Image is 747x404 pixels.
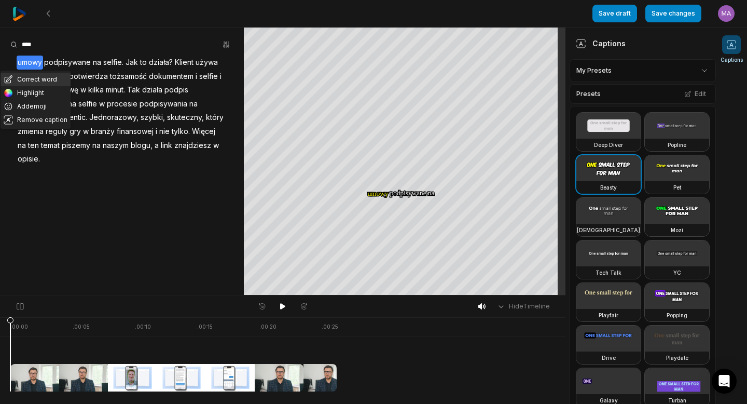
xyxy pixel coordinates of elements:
h3: Mozi [671,226,683,234]
button: Correct word [1,73,71,86]
span: na [17,139,27,153]
span: działa [141,83,163,97]
span: Tak [126,83,141,97]
span: działa? [148,56,174,70]
span: minut. [105,83,126,97]
span: selfie [198,70,219,84]
span: Jednorazowy, [88,111,140,125]
span: gry [68,125,82,139]
span: i [219,70,223,84]
span: na [91,139,102,153]
span: tylko. [171,125,191,139]
div: Captions [576,38,626,49]
span: na [188,97,199,111]
h3: YC [673,268,681,277]
span: finansowej [116,125,155,139]
h3: Playdate [666,354,688,362]
span: Captions [721,56,743,64]
span: na [92,56,102,70]
span: piszemy [61,139,91,153]
span: dokumentem [148,70,195,84]
button: Edit [681,87,709,101]
h3: [DEMOGRAPHIC_DATA] [577,226,640,234]
img: color_wheel.png [4,88,13,98]
span: selfie. [102,56,125,70]
span: podpisywania [139,97,188,111]
span: używa [195,56,219,70]
img: reap [12,7,26,21]
span: procesie [106,97,139,111]
span: branży [90,125,116,139]
h3: Popping [667,311,687,319]
span: który [205,111,225,125]
span: to [139,56,148,70]
span: i [195,70,198,84]
span: w [82,125,90,139]
h3: Popline [668,141,686,149]
span: w [212,139,220,153]
button: Save draft [592,5,637,22]
span: w [98,97,106,111]
span: nie [158,125,171,139]
span: podpis [163,83,189,97]
button: Remove caption [1,113,71,127]
h3: Beasty [600,183,617,192]
div: My Presets [570,59,716,82]
span: link [160,139,173,153]
div: Presets [570,84,716,104]
span: Klient [174,56,195,70]
span: umowy [17,56,43,70]
span: Jak [125,56,139,70]
span: tylko [17,70,35,84]
span: ten [27,139,40,153]
h3: Drive [602,354,616,362]
h3: Playfair [599,311,618,319]
button: Save changes [645,5,701,22]
h3: Pet [673,183,681,192]
span: skuteczny, [166,111,205,125]
span: reguły [45,125,68,139]
span: temat [40,139,61,153]
button: Highlight [1,86,71,100]
span: tożsamość [109,70,148,84]
span: opisie. [17,152,41,166]
span: i [155,125,158,139]
span: a [154,139,160,153]
span: na [67,97,77,111]
span: Authentic. [53,111,88,125]
span: naszym [102,139,130,153]
h3: Deep Diver [594,141,623,149]
button: HideTimeline [493,299,553,314]
span: w [79,83,87,97]
span: kilka [87,83,105,97]
span: podpisywane [43,56,92,70]
span: telefonu, [35,70,68,84]
h3: Tech Talk [596,268,621,277]
span: selfie [77,97,98,111]
button: Captions [721,35,743,64]
span: znajdziesz [173,139,212,153]
span: Więcej [191,125,216,139]
span: szybki, [140,111,166,125]
span: potwierdza [68,70,109,84]
button: Addemoji [1,100,71,113]
span: blogu, [130,139,154,153]
div: Open Intercom Messenger [712,369,737,394]
span: zmienia [17,125,45,139]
